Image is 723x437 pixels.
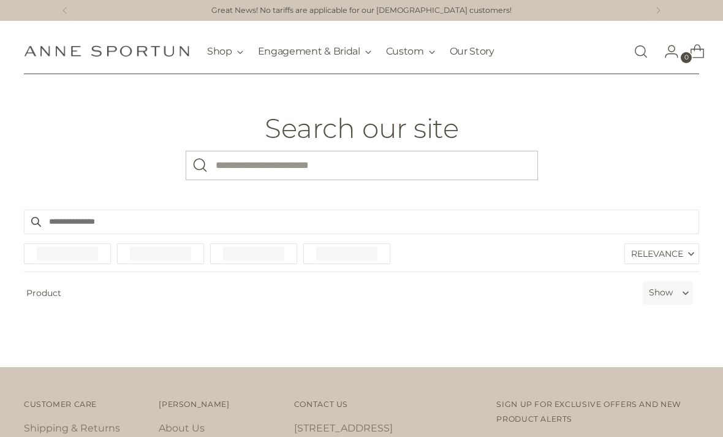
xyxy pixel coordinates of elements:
a: Shipping & Returns [24,422,120,434]
input: Search products [24,210,699,234]
button: Shop [207,38,243,65]
a: About Us [159,422,205,434]
span: Product [19,281,638,305]
a: [STREET_ADDRESS] [294,422,393,434]
a: Great News! No tariffs are applicable for our [DEMOGRAPHIC_DATA] customers! [211,5,512,17]
span: [PERSON_NAME] [159,400,229,409]
span: Customer Care [24,400,97,409]
a: Open cart modal [680,39,705,64]
a: Open search modal [629,39,653,64]
span: 0 [681,52,692,63]
button: Search [186,151,215,180]
a: Go to the account page [654,39,679,64]
label: Relevance [625,244,698,264]
span: Contact Us [294,400,348,409]
h1: Search our site [265,113,459,143]
button: Engagement & Bridal [258,38,371,65]
label: Show [649,286,673,299]
span: Sign up for exclusive offers and new product alerts [496,400,681,424]
span: Relevance [631,244,683,264]
button: Custom [386,38,435,65]
a: Our Story [450,38,494,65]
a: Anne Sportun Fine Jewellery [24,45,189,57]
